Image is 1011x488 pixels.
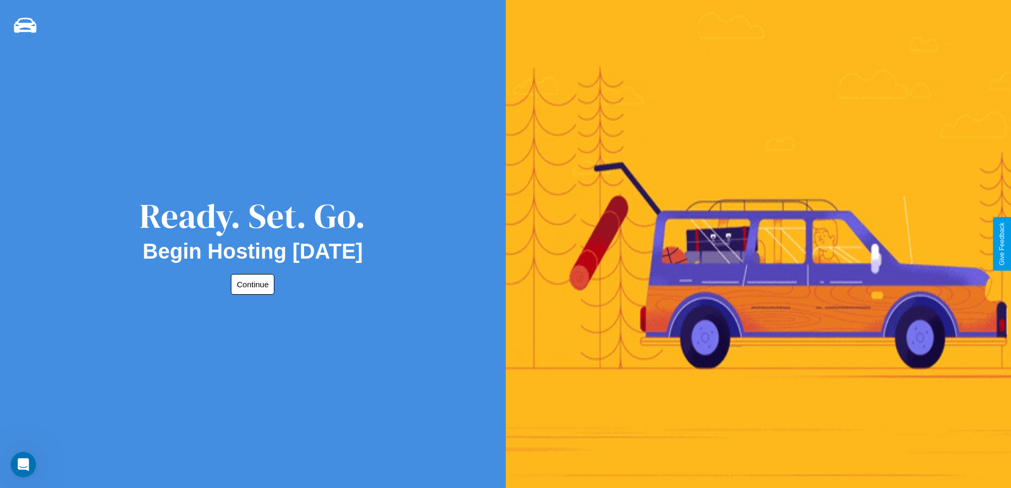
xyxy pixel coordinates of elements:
[998,222,1006,266] div: Give Feedback
[231,274,274,295] button: Continue
[140,192,366,239] div: Ready. Set. Go.
[143,239,363,263] h2: Begin Hosting [DATE]
[11,452,36,477] iframe: Intercom live chat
